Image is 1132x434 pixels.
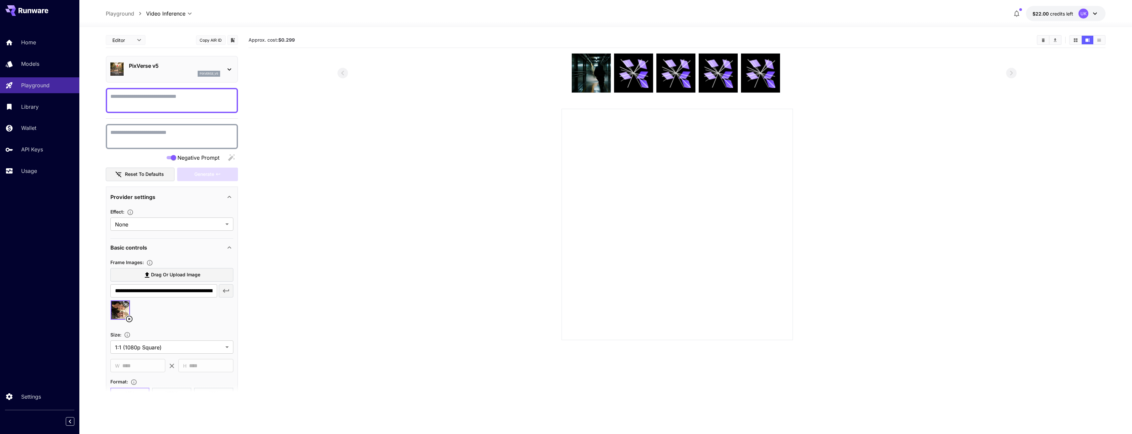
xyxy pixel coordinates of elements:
p: Provider settings [110,193,155,201]
div: Basic controls [110,240,233,256]
span: Drag or upload image [151,271,200,279]
span: $22.00 [1033,11,1050,17]
span: Size : [110,332,121,337]
button: Add to library [230,36,236,44]
button: Copy AIR ID [196,35,226,45]
p: Models [21,60,39,68]
div: Clear AllDownload All [1037,35,1062,45]
div: Show media in grid viewShow media in video viewShow media in list view [1069,35,1106,45]
button: Download All [1049,36,1061,44]
button: Upload frame images. [144,259,156,266]
div: Provider settings [110,189,233,205]
div: Collapse sidebar [71,415,79,427]
p: Basic controls [110,244,147,252]
div: $22.00 [1033,10,1073,17]
nav: breadcrumb [106,10,146,18]
p: Usage [21,167,37,175]
p: PixVerse v5 [129,62,220,70]
p: Home [21,38,36,46]
span: W [115,362,120,370]
img: 2nJLoIAAAAGSURBVAMANLUuUR3VUC0AAAAASUVORK5CYII= [572,54,611,93]
button: Show media in grid view [1070,36,1081,44]
span: Editor [112,37,133,44]
button: $22.00UK [1026,6,1106,21]
span: 1:1 (1080p Square) [115,343,223,351]
span: H [183,362,186,370]
button: Adjust the dimensions of the generated image by specifying its width and height in pixels, or sel... [121,332,133,338]
div: UK [1078,9,1088,19]
button: Show media in video view [1082,36,1093,44]
button: Show media in list view [1093,36,1105,44]
button: Reset to defaults [106,168,175,181]
div: PixVerse v5pixverse_v5 [110,59,233,79]
p: Wallet [21,124,36,132]
p: Settings [21,393,41,401]
p: pixverse_v5 [200,71,218,76]
span: Negative Prompt [177,154,219,162]
b: $0.299 [278,37,295,43]
button: Choose the file format for the output video. [128,379,140,385]
span: Effect : [110,209,124,215]
span: Video Inference [146,10,185,18]
span: Frame Images : [110,259,144,265]
label: Drag or upload image [110,268,233,282]
p: Playground [21,81,50,89]
span: Approx. cost: [249,37,295,43]
p: Library [21,103,39,111]
a: Playground [106,10,134,18]
button: Clear All [1037,36,1049,44]
button: Collapse sidebar [66,417,74,426]
p: API Keys [21,145,43,153]
span: credits left [1050,11,1073,17]
span: None [115,220,223,228]
span: Format : [110,379,128,384]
